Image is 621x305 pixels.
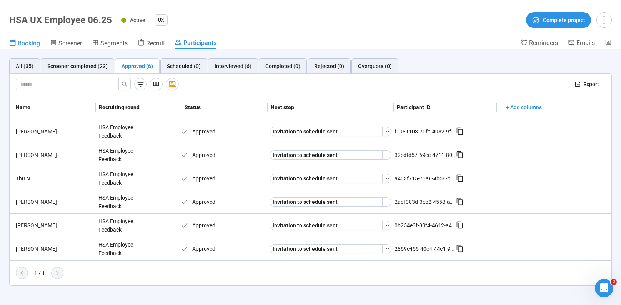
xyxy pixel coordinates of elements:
button: + Add columns [500,101,548,113]
span: right [54,270,60,276]
a: Segments [92,39,128,49]
span: Complete project [543,16,585,24]
button: ellipsis [382,174,391,183]
a: Recruit [138,39,165,49]
span: search [122,81,128,87]
button: more [596,12,612,28]
span: Recruit [146,40,165,47]
div: Overquota (0) [358,62,392,70]
div: 2869e455-40e4-44e1-97a3-4f8a0520c69a [395,245,456,253]
span: ellipsis [384,128,390,135]
span: ellipsis [384,246,390,252]
span: ellipsis [384,199,390,205]
button: Invitation to schedule sent [270,244,383,253]
span: Invitation to schedule sent [273,198,338,206]
a: Reminders [521,39,558,48]
div: Rejected (0) [314,62,344,70]
th: Participant ID [394,95,497,120]
a: Screener [50,39,82,49]
h1: HSA UX Employee 06.25 [9,15,112,25]
button: ellipsis [382,221,391,230]
div: Approved [181,151,266,159]
span: Export [583,80,599,88]
button: ellipsis [382,150,391,160]
span: Emails [576,39,595,47]
th: Recruiting round [96,95,182,120]
div: Thu N. [13,174,95,183]
span: Reminders [529,39,558,47]
button: Invitation to schedule sent [270,197,383,207]
button: search [118,78,131,90]
div: HSA Employee Feedback [95,143,153,167]
div: Approved [181,245,266,253]
span: Segments [100,40,128,47]
th: Next step [268,95,394,120]
span: Active [130,17,145,23]
div: [PERSON_NAME] [13,198,95,206]
span: Invitation to schedule sent [273,174,338,183]
span: Screener [58,40,82,47]
button: left [16,267,28,279]
span: left [19,270,25,276]
div: [PERSON_NAME] [13,151,95,159]
div: [PERSON_NAME] [13,245,95,253]
span: + Add columns [506,103,542,112]
button: ellipsis [382,127,391,136]
span: export [575,82,580,87]
div: Approved (6) [122,62,153,70]
span: UX [158,16,164,24]
div: All (35) [16,62,33,70]
button: Invitation to schedule sent [270,221,383,230]
th: Name [10,95,96,120]
div: f1981103-70fa-4982-9ff8-d10449eb6dac [395,127,456,136]
div: 1 / 1 [34,269,45,277]
span: Participants [183,39,216,47]
div: 0b254e3f-09f4-4612-a45a-6d4fc80e1ae6 [395,221,456,230]
div: Approved [181,174,266,183]
a: Participants [175,39,216,49]
div: Interviewed (6) [215,62,251,70]
div: HSA Employee Feedback [95,167,153,190]
a: Booking [9,39,40,49]
div: HSA Employee Feedback [95,190,153,213]
div: a403f715-73a6-4b58-b764-f35313a669fa [395,174,456,183]
div: [PERSON_NAME] [13,127,95,136]
span: more [599,15,609,25]
iframe: Intercom live chat [595,279,613,297]
div: HSA Employee Feedback [95,237,153,260]
div: HSA Employee Feedback [95,214,153,237]
button: Invitation to schedule sent [270,174,383,183]
div: HSA Employee Feedback [95,120,153,143]
span: 2 [611,279,617,285]
button: Invitation to schedule sent [270,127,383,136]
div: Approved [181,127,266,136]
button: Complete project [526,12,591,28]
div: Approved [181,221,266,230]
span: ellipsis [384,175,390,182]
a: Emails [568,39,595,48]
span: Invitation to schedule sent [273,221,338,230]
span: Invitation to schedule sent [273,127,338,136]
button: right [51,267,63,279]
div: Approved [181,198,266,206]
span: Invitation to schedule sent [273,245,338,253]
span: ellipsis [384,222,390,228]
div: 2adf083d-3cb2-4558-a601-1664d5379304 [395,198,456,206]
div: Screener completed (23) [47,62,108,70]
th: Status [181,95,268,120]
span: Booking [18,40,40,47]
span: Invitation to schedule sent [273,151,338,159]
span: ellipsis [384,152,390,158]
div: Completed (0) [265,62,300,70]
div: [PERSON_NAME] [13,221,95,230]
button: ellipsis [382,244,391,253]
button: exportExport [569,78,605,90]
button: ellipsis [382,197,391,207]
button: Invitation to schedule sent [270,150,383,160]
div: 32edfd57-69ee-4711-8024-b93a4c1d8fc6 [395,151,456,159]
div: Scheduled (0) [167,62,201,70]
